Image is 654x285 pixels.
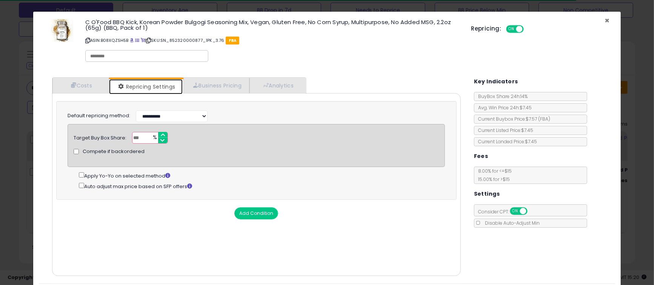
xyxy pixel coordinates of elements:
a: Business Pricing [183,78,249,93]
h5: Fees [474,152,488,161]
p: ASIN: B08XQZSH5B | SKU: SN_852320000877_1PK_3.76 [85,34,460,46]
div: Target Buy Box Share: [74,132,126,142]
span: ON [507,26,516,32]
a: Analytics [249,78,305,93]
span: % [148,132,160,144]
a: Your listing only [141,37,145,43]
span: Current Buybox Price: [474,116,550,122]
a: Repricing Settings [109,79,183,94]
div: Apply Yo-Yo on selected method [79,171,445,180]
h5: Repricing: [471,26,501,32]
button: Add Condition [234,207,278,219]
span: Disable Auto-Adjust Min [481,220,540,226]
a: All offer listings [135,37,139,43]
span: FBA [226,37,240,44]
span: 8.00 % for <= $15 [474,168,512,182]
a: BuyBox page [130,37,134,43]
span: OFF [522,26,534,32]
span: $7.57 [526,116,550,122]
span: BuyBox Share 24h: 14% [474,93,528,100]
span: OFF [526,208,538,215]
span: ON [511,208,520,215]
span: Current Listed Price: $7.45 [474,127,533,133]
img: 61oVRax9MhS._SL60_.jpg [51,19,73,42]
h3: C O'Food BBQ Kick, Korean Powder Bulgogi Seasoning Mix, Vegan, Gluten Free, No Corn Syrup, Multip... [85,19,460,31]
div: Auto adjust max price based on SFP offers [79,181,445,190]
span: × [605,15,609,26]
h5: Key Indicators [474,77,518,86]
h5: Settings [474,189,500,199]
a: Costs [52,78,109,93]
span: Avg. Win Price 24h: $7.45 [474,104,532,111]
span: ( FBA ) [538,116,550,122]
span: Consider CPT: [474,208,537,215]
span: Compete if backordered [83,148,145,155]
label: Default repricing method: [68,112,130,120]
span: Current Landed Price: $7.45 [474,138,537,145]
span: 15.00 % for > $15 [474,176,510,182]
